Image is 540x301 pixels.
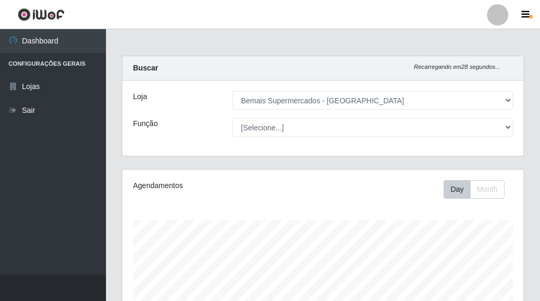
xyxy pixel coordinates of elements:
[414,64,500,70] i: Recarregando em 28 segundos...
[17,8,65,21] img: CoreUI Logo
[444,180,471,199] button: Day
[470,180,504,199] button: Month
[444,180,504,199] div: First group
[133,118,158,129] label: Função
[133,64,158,72] strong: Buscar
[444,180,513,199] div: Toolbar with button groups
[133,91,147,102] label: Loja
[133,180,282,191] div: Agendamentos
